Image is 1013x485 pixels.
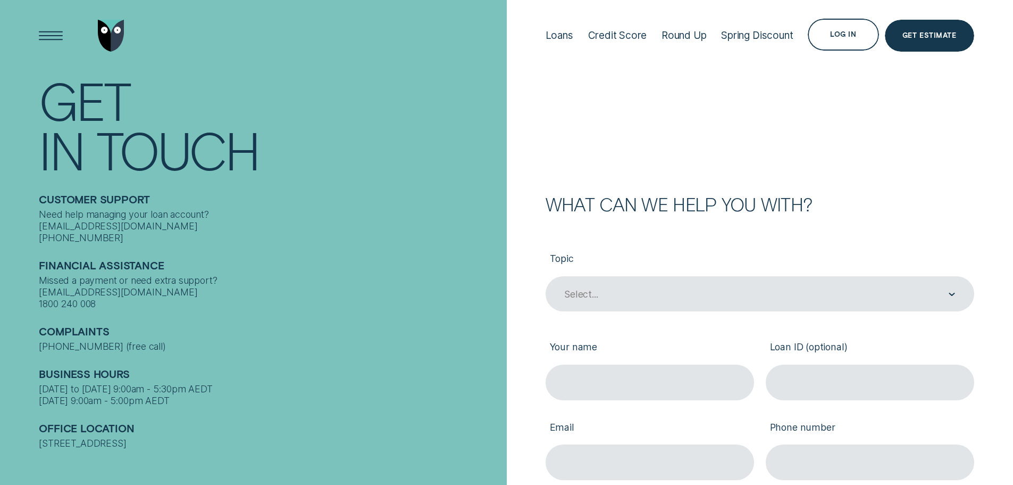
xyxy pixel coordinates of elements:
[662,29,707,42] div: Round Up
[39,275,500,310] div: Missed a payment or need extra support? [EMAIL_ADDRESS][DOMAIN_NAME] 1800 240 008
[39,422,500,438] h2: Office Location
[39,193,500,209] h2: Customer support
[546,29,573,42] div: Loans
[808,19,878,51] button: Log in
[39,325,500,341] h2: Complaints
[546,332,754,365] label: Your name
[39,209,500,244] div: Need help managing your loan account? [EMAIL_ADDRESS][DOMAIN_NAME] [PHONE_NUMBER]
[588,29,647,42] div: Credit Score
[885,20,974,52] a: Get Estimate
[546,195,974,213] h2: What can we help you with?
[96,125,259,174] div: Touch
[39,368,500,383] h2: Business Hours
[546,412,754,445] label: Email
[39,259,500,275] h2: Financial assistance
[39,341,500,352] div: [PHONE_NUMBER] (free call)
[39,383,500,407] div: [DATE] to [DATE] 9:00am - 5:30pm AEDT [DATE] 9:00am - 5:00pm AEDT
[39,125,83,174] div: In
[39,438,500,449] div: [STREET_ADDRESS]
[721,29,793,42] div: Spring Discount
[39,75,500,174] h1: Get In Touch
[766,332,974,365] label: Loan ID (optional)
[766,412,974,445] label: Phone number
[39,75,130,125] div: Get
[35,20,67,52] button: Open Menu
[546,243,974,276] label: Topic
[564,289,598,300] div: Select...
[98,20,124,52] img: Wisr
